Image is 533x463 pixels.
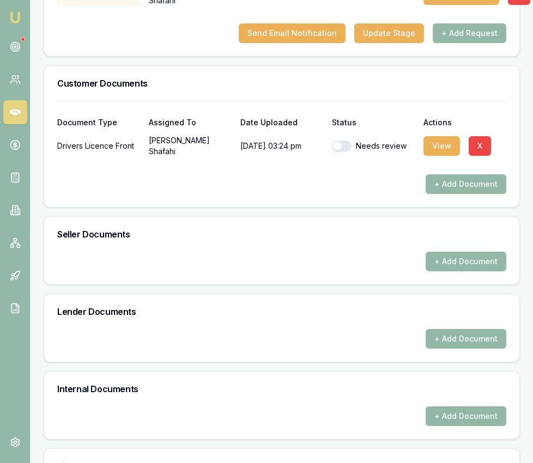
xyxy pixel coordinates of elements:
p: [DATE] 03:24 pm [240,135,323,157]
button: + Add Request [433,23,506,43]
div: Drivers Licence Front [57,135,140,157]
div: Assigned To [149,119,232,126]
button: X [469,136,491,156]
button: + Add Document [426,406,506,426]
div: Date Uploaded [240,119,323,126]
button: + Add Document [426,252,506,271]
button: Send Email Notification [239,23,346,43]
button: Update Stage [354,23,424,43]
button: + Add Document [426,174,506,194]
h3: Customer Documents [57,79,506,88]
div: Needs review [332,141,415,151]
div: Actions [423,119,506,126]
h3: Lender Documents [57,307,506,316]
button: View [423,136,460,156]
h3: Seller Documents [57,230,506,239]
button: + Add Document [426,329,506,349]
h3: Internal Documents [57,385,506,393]
img: emu-icon-u.png [9,11,22,24]
div: Document Type [57,119,140,126]
p: [PERSON_NAME] Shafahi [149,135,232,157]
div: Status [332,119,415,126]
